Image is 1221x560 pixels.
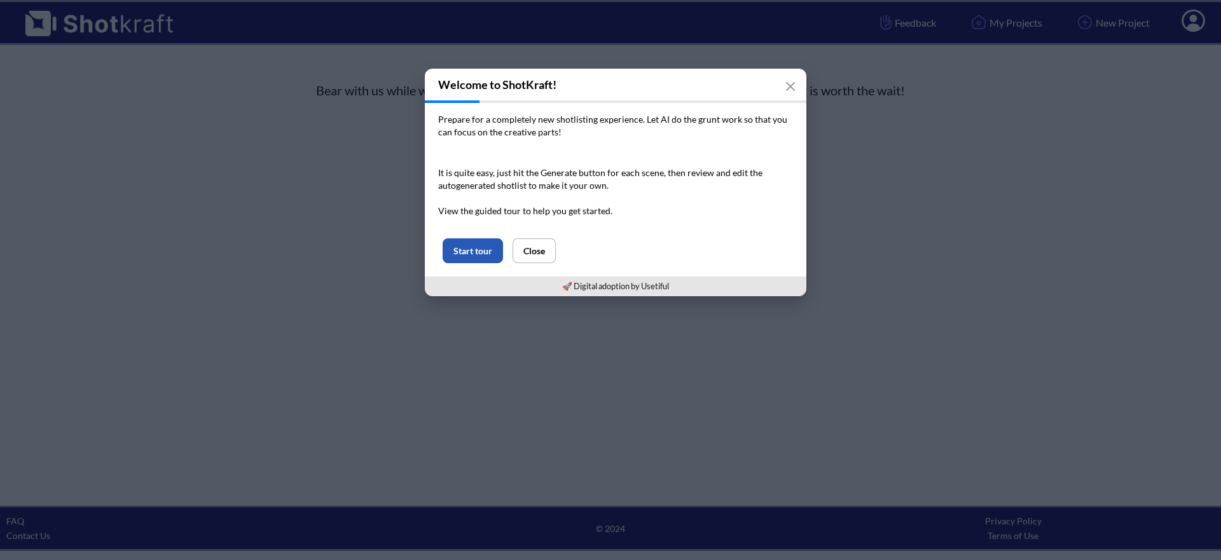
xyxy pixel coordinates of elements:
[513,238,556,263] button: Close
[443,238,503,263] button: Start tour
[438,167,793,217] p: It is quite easy, just hit the Generate button for each scene, then review and edit the autogener...
[425,69,806,100] h3: Welcome to ShotKraft!
[562,281,669,291] a: 🚀 Digital adoption by Usetiful
[438,114,645,125] span: Prepare for a completely new shotlisting experience.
